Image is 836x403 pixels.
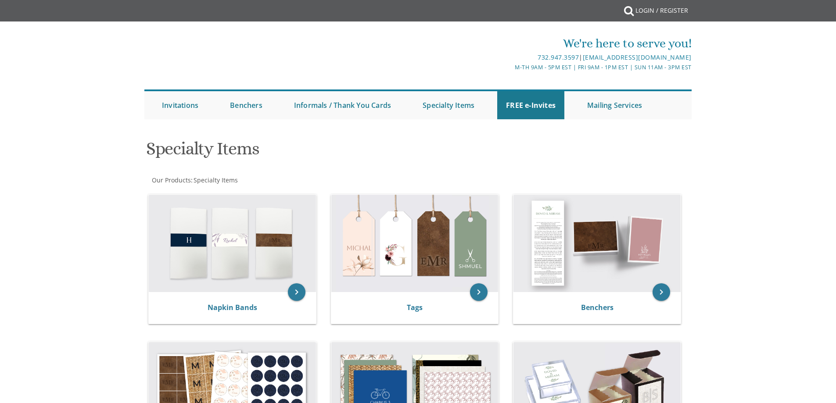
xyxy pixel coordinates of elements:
div: : [144,176,418,185]
a: Informals / Thank You Cards [285,91,400,119]
a: [EMAIL_ADDRESS][DOMAIN_NAME] [583,53,692,61]
a: Our Products [151,176,191,184]
a: 732.947.3597 [538,53,579,61]
a: Napkin Bands [208,303,257,312]
span: Specialty Items [194,176,238,184]
a: Tags [407,303,423,312]
a: Benchers [221,91,271,119]
a: Specialty Items [414,91,483,119]
div: M-Th 9am - 5pm EST | Fri 9am - 1pm EST | Sun 11am - 3pm EST [327,63,692,72]
img: Benchers [513,195,681,292]
a: keyboard_arrow_right [653,283,670,301]
a: Benchers [581,303,614,312]
a: FREE e-Invites [497,91,564,119]
a: keyboard_arrow_right [470,283,488,301]
h1: Specialty Items [146,139,504,165]
a: Mailing Services [578,91,651,119]
img: Tags [331,195,499,292]
div: We're here to serve you! [327,35,692,52]
img: Napkin Bands [149,195,316,292]
a: Specialty Items [193,176,238,184]
div: | [327,52,692,63]
a: keyboard_arrow_right [288,283,305,301]
a: Invitations [153,91,207,119]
